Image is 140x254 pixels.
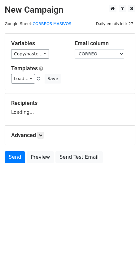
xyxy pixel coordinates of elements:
[75,40,129,47] h5: Email column
[11,74,35,84] a: Load...
[33,21,71,26] a: CORREOS MASIVOS
[11,49,49,59] a: Copy/paste...
[27,151,54,163] a: Preview
[11,100,129,116] div: Loading...
[94,21,135,26] a: Daily emails left: 27
[11,40,65,47] h5: Variables
[45,74,61,84] button: Save
[5,151,25,163] a: Send
[11,65,38,71] a: Templates
[11,100,129,106] h5: Recipients
[5,5,135,15] h2: New Campaign
[94,20,135,27] span: Daily emails left: 27
[11,132,129,139] h5: Advanced
[5,21,71,26] small: Google Sheet:
[55,151,103,163] a: Send Test Email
